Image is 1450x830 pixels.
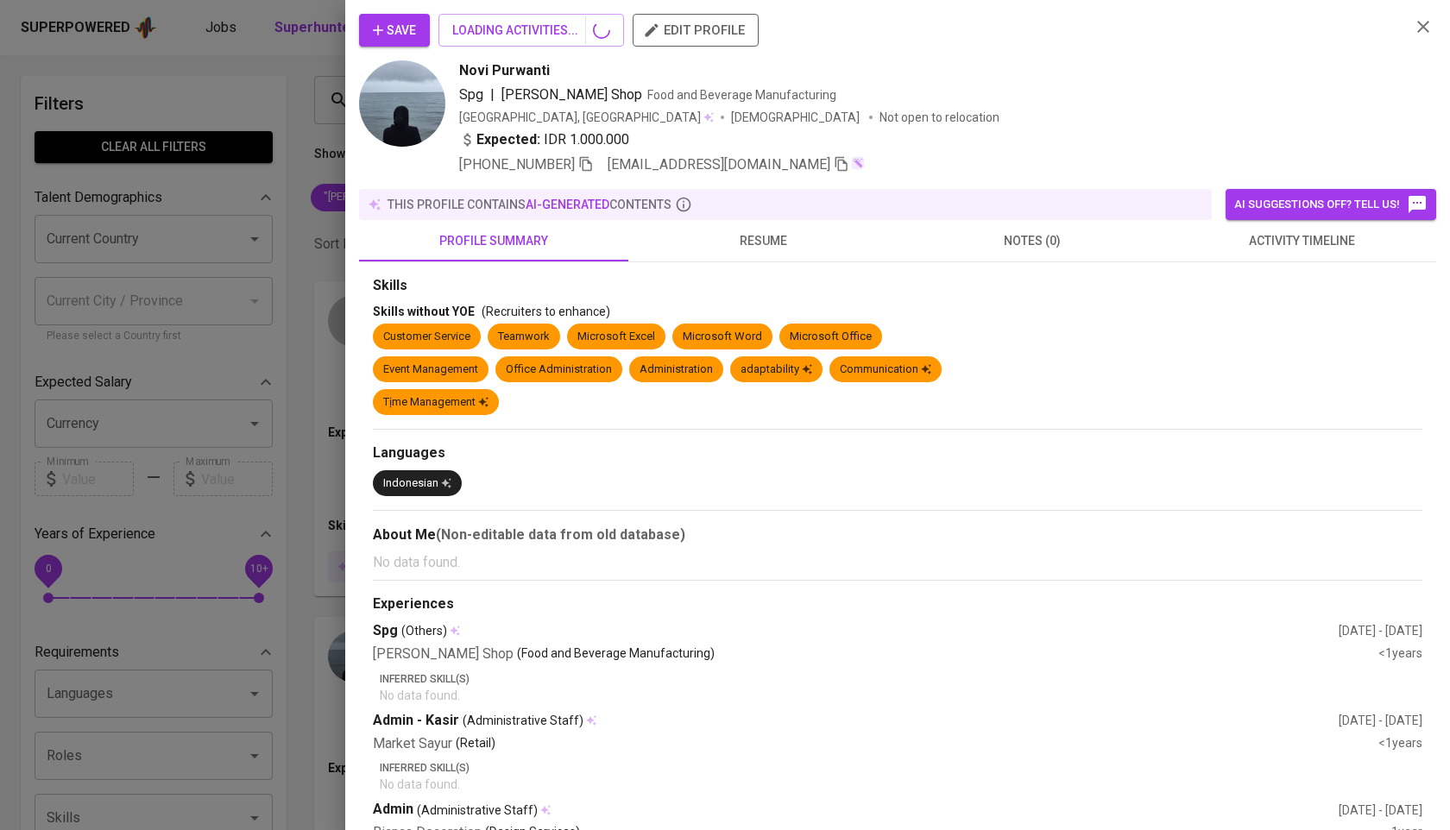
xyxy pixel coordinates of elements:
div: Administration [640,362,713,378]
button: LOADING ACTIVITIES... [438,14,624,47]
div: Tịme Management [383,394,489,411]
span: edit profile [646,19,745,41]
p: (Retail) [456,734,495,754]
span: profile summary [369,230,618,252]
span: (Others) [401,622,447,639]
div: [DATE] - [DATE] [1339,802,1422,819]
span: LOADING ACTIVITIES... [452,20,610,41]
button: AI suggestions off? Tell us! [1226,189,1436,220]
div: Experiences [373,594,1422,614]
div: Admin - Kasir [373,711,1339,731]
div: [DATE] - [DATE] [1339,712,1422,729]
span: Spg [459,86,483,103]
div: [DATE] - [DATE] [1339,622,1422,639]
img: 5ade7b00e565082107ef8edcef2a0041.jpg [359,60,445,147]
p: Inferred Skill(s) [380,671,1422,687]
img: magic_wand.svg [851,156,865,170]
a: edit profile [633,22,759,36]
span: (Recruiters to enhance) [482,305,610,318]
span: Skills without YOE [373,305,475,318]
p: No data found. [380,776,1422,793]
span: AI-generated [526,198,609,211]
div: Admin [373,800,1339,820]
p: Inferred Skill(s) [380,760,1422,776]
p: (Food and Beverage Manufacturing) [517,645,715,664]
div: Microsoft Office [790,329,872,345]
div: Teamwork [498,329,550,345]
div: Customer Service [383,329,470,345]
div: Market Sayur [373,734,1378,754]
span: Food and Beverage Manufacturing [647,88,836,102]
b: (Non-editable data from old database) [436,526,685,543]
div: Event Management [383,362,478,378]
div: <1 years [1378,645,1422,664]
span: [PERSON_NAME] Shop [501,86,642,103]
div: [GEOGRAPHIC_DATA], [GEOGRAPHIC_DATA] [459,109,714,126]
span: resume [639,230,887,252]
span: (Administrative Staff) [417,802,538,819]
span: | [490,85,495,105]
span: AI suggestions off? Tell us! [1234,194,1428,215]
div: Indonesian [383,475,451,492]
p: No data found. [380,687,1422,704]
div: <1 years [1378,734,1422,754]
div: Languages [373,443,1422,463]
span: [PHONE_NUMBER] [459,156,575,173]
div: Microsoft Excel [577,329,655,345]
button: Save [359,14,430,47]
p: this profile contains contents [388,196,671,213]
div: Office Administration [506,362,612,378]
div: About Me [373,525,1422,545]
b: Expected: [476,129,540,150]
p: No data found. [373,552,1422,573]
span: activity timeline [1177,230,1426,252]
span: Save [373,20,416,41]
div: Microsoft Word [683,329,762,345]
span: [EMAIL_ADDRESS][DOMAIN_NAME] [608,156,830,173]
p: Not open to relocation [879,109,999,126]
div: [PERSON_NAME] Shop [373,645,1378,664]
div: Communication [840,362,931,378]
div: adaptability [741,362,812,378]
span: (Administrative Staff) [463,712,583,729]
button: edit profile [633,14,759,47]
div: Skills [373,276,1422,296]
div: IDR 1.000.000 [459,129,629,150]
span: [DEMOGRAPHIC_DATA] [731,109,862,126]
span: notes (0) [908,230,1157,252]
span: Novi Purwanti [459,60,550,81]
div: Spg [373,621,1339,641]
